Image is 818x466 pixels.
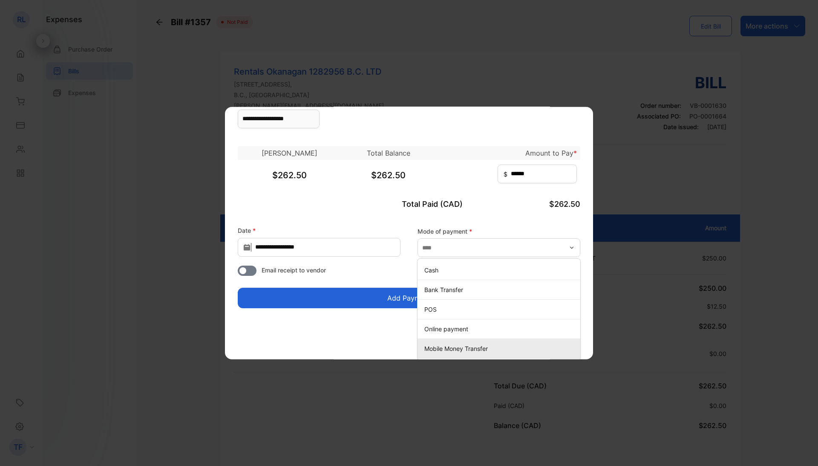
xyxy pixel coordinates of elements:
label: Mode of payment [418,226,580,235]
p: Total Balance [348,148,429,158]
p: Bank Transfer [424,285,577,294]
p: POS [424,305,577,314]
span: Email receipt to vendor [262,266,326,275]
p: Online payment [424,324,577,333]
span: $262.50 [371,170,406,180]
p: Total Paid (CAD) [352,198,466,209]
span: $262.50 [272,170,307,180]
p: Mobile Money Transfer [424,344,577,353]
button: Add Payment [238,288,580,308]
button: Open LiveChat chat widget [7,3,32,29]
label: Date [238,226,400,234]
span: $ [504,170,507,179]
p: Amount to Pay [436,148,577,158]
p: [PERSON_NAME] [238,148,340,158]
p: Cash [424,266,577,275]
span: $262.50 [549,199,580,208]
